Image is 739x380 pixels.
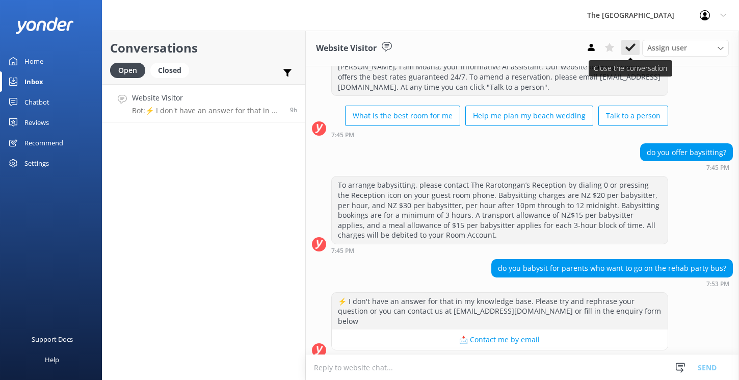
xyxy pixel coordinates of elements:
[640,164,733,171] div: Aug 30 2025 01:45am (UTC -10:00) Pacific/Honolulu
[110,64,150,75] a: Open
[332,293,668,330] div: ⚡ I don't have an answer for that in my knowledge base. Please try and rephrase your question or ...
[641,144,732,161] div: do you offer baysitting?
[24,153,49,173] div: Settings
[150,63,189,78] div: Closed
[332,58,668,95] div: [PERSON_NAME], I am Moana, your informative AI assistant. Our website booking engine offers the b...
[45,349,59,370] div: Help
[110,38,298,58] h2: Conversations
[110,63,145,78] div: Open
[332,330,668,350] button: 📩 Contact me by email
[331,132,354,138] strong: 7:45 PM
[465,106,593,126] button: Help me plan my beach wedding
[24,51,43,71] div: Home
[102,84,305,122] a: Website VisitorBot:⚡ I don't have an answer for that in my knowledge base. Please try and rephras...
[132,92,282,104] h4: Website Visitor
[331,247,668,254] div: Aug 30 2025 01:45am (UTC -10:00) Pacific/Honolulu
[706,281,729,287] strong: 7:53 PM
[316,42,377,55] h3: Website Visitor
[647,42,687,54] span: Assign user
[24,133,63,153] div: Recommend
[332,176,668,244] div: To arrange babysitting, please contact The Rarotongan’s Reception by dialing 0 or pressing the Re...
[24,71,43,92] div: Inbox
[290,106,298,114] span: Aug 30 2025 01:53am (UTC -10:00) Pacific/Honolulu
[24,112,49,133] div: Reviews
[32,329,73,349] div: Support Docs
[331,353,668,360] div: Aug 30 2025 01:53am (UTC -10:00) Pacific/Honolulu
[150,64,194,75] a: Closed
[642,40,729,56] div: Assign User
[331,248,354,254] strong: 7:45 PM
[491,280,733,287] div: Aug 30 2025 01:53am (UTC -10:00) Pacific/Honolulu
[132,106,282,115] p: Bot: ⚡ I don't have an answer for that in my knowledge base. Please try and rephrase your questio...
[331,131,668,138] div: Aug 30 2025 01:45am (UTC -10:00) Pacific/Honolulu
[24,92,49,112] div: Chatbot
[15,17,74,34] img: yonder-white-logo.png
[598,106,668,126] button: Talk to a person
[492,260,732,277] div: do you babysit for parents who want to go on the rehab party bus?
[345,106,460,126] button: What is the best room for me
[706,165,729,171] strong: 7:45 PM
